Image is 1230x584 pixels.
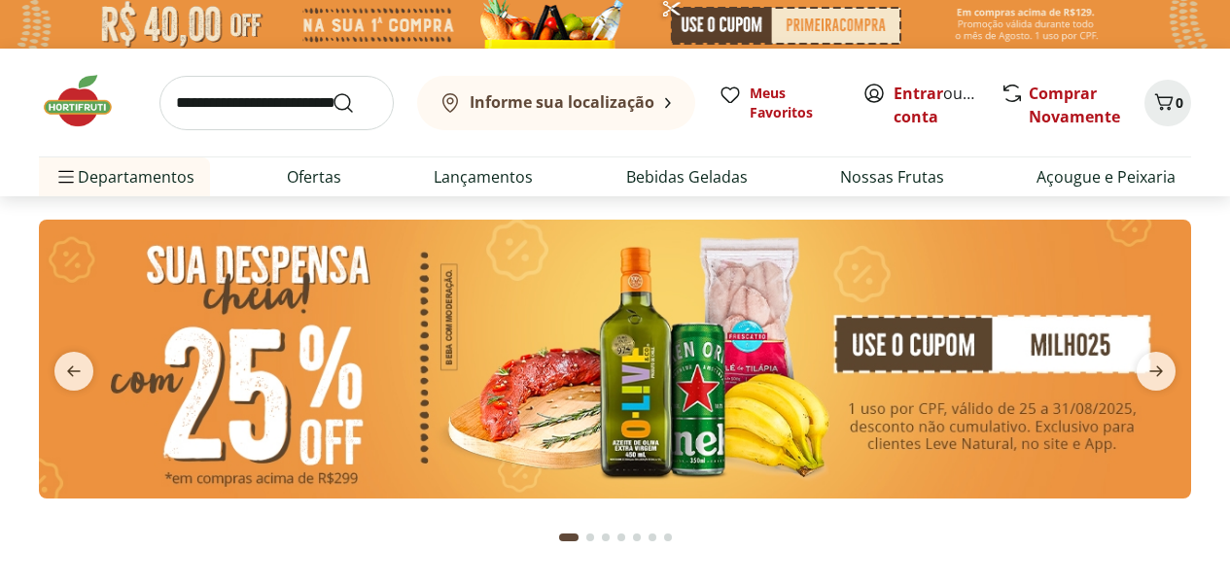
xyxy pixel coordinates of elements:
[287,165,341,189] a: Ofertas
[614,514,629,561] button: Go to page 4 from fs-carousel
[54,154,78,200] button: Menu
[894,82,980,128] span: ou
[894,83,943,104] a: Entrar
[840,165,944,189] a: Nossas Frutas
[750,84,839,122] span: Meus Favoritos
[1029,83,1120,127] a: Comprar Novamente
[1144,80,1191,126] button: Carrinho
[555,514,582,561] button: Current page from fs-carousel
[719,84,839,122] a: Meus Favoritos
[1121,352,1191,391] button: next
[470,91,654,113] b: Informe sua localização
[434,165,533,189] a: Lançamentos
[626,165,748,189] a: Bebidas Geladas
[39,220,1191,498] img: cupom
[54,154,194,200] span: Departamentos
[39,72,136,130] img: Hortifruti
[1176,93,1183,112] span: 0
[598,514,614,561] button: Go to page 3 from fs-carousel
[39,352,109,391] button: previous
[660,514,676,561] button: Go to page 7 from fs-carousel
[629,514,645,561] button: Go to page 5 from fs-carousel
[894,83,1001,127] a: Criar conta
[645,514,660,561] button: Go to page 6 from fs-carousel
[1037,165,1176,189] a: Açougue e Peixaria
[159,76,394,130] input: search
[332,91,378,115] button: Submit Search
[417,76,695,130] button: Informe sua localização
[582,514,598,561] button: Go to page 2 from fs-carousel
